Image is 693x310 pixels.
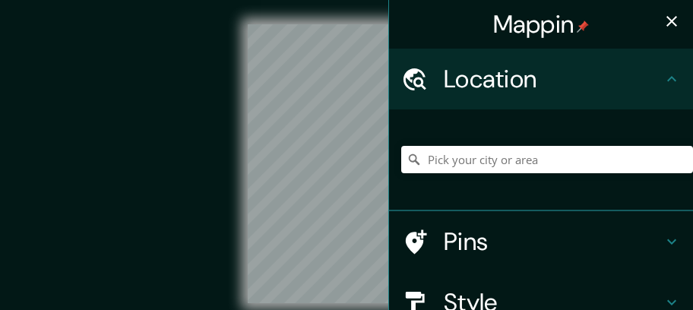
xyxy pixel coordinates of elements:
[493,9,590,40] h4: Mappin
[444,226,663,257] h4: Pins
[248,24,445,303] canvas: Map
[389,49,693,109] div: Location
[577,21,589,33] img: pin-icon.png
[401,146,693,173] input: Pick your city or area
[444,64,663,94] h4: Location
[389,211,693,272] div: Pins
